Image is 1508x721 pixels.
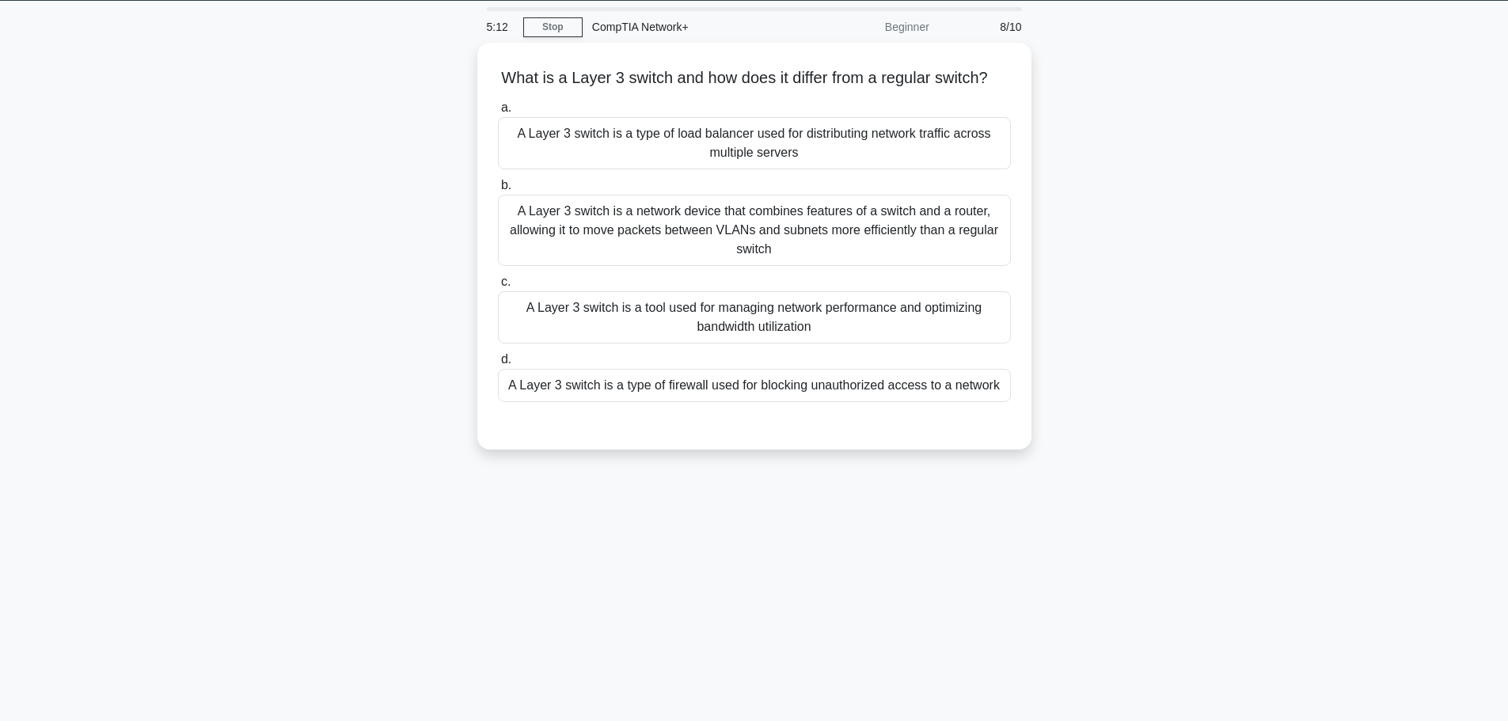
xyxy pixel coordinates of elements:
[498,117,1011,169] div: A Layer 3 switch is a type of load balancer used for distributing network traffic across multiple...
[501,275,511,288] span: c.
[523,17,583,37] a: Stop
[501,352,511,366] span: d.
[477,11,523,43] div: 5:12
[501,178,511,192] span: b.
[498,369,1011,402] div: A Layer 3 switch is a type of firewall used for blocking unauthorized access to a network
[498,291,1011,343] div: A Layer 3 switch is a tool used for managing network performance and optimizing bandwidth utiliza...
[496,68,1012,89] h5: What is a Layer 3 switch and how does it differ from a regular switch?
[800,11,939,43] div: Beginner
[501,101,511,114] span: a.
[939,11,1031,43] div: 8/10
[498,195,1011,266] div: A Layer 3 switch is a network device that combines features of a switch and a router, allowing it...
[583,11,800,43] div: CompTIA Network+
